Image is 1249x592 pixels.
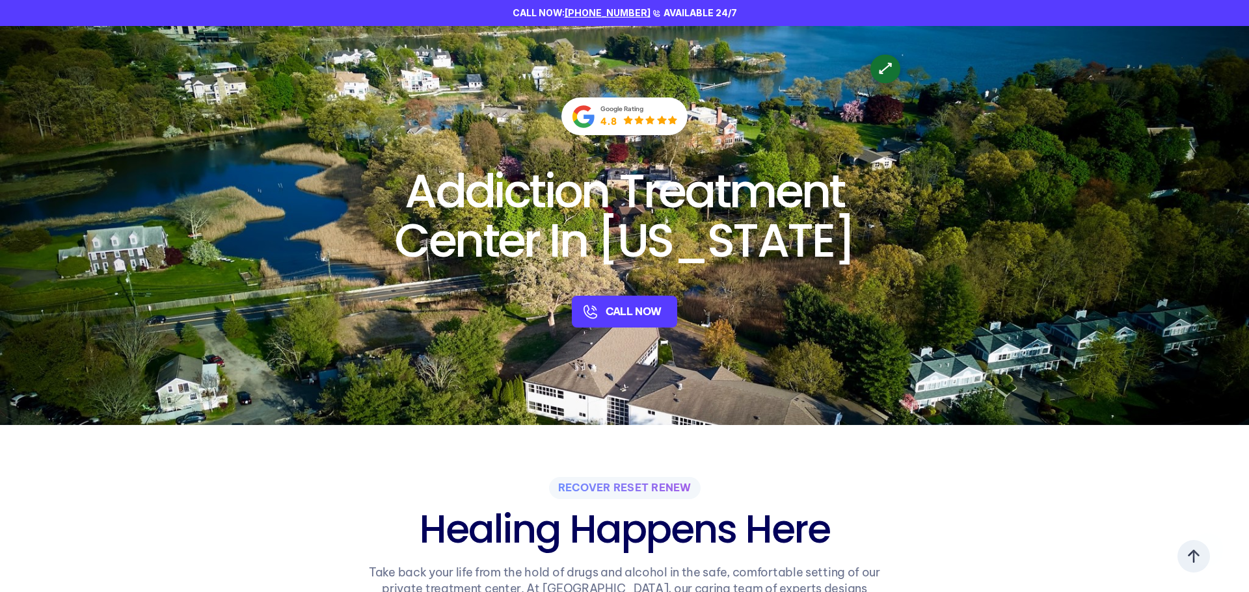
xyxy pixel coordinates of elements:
a: CALL NOW [572,296,677,328]
p: CALL NOW: [513,6,651,19]
div: ⟷ [874,58,896,80]
p: AVAILABLE 24/7 [664,6,737,19]
a: [PHONE_NUMBER] [565,7,651,18]
h2: Healing Happens Here [394,509,855,548]
span: 4.8 [600,115,617,127]
p: CALL NOW [606,305,661,319]
span: RECOVER RESET RENEW [558,482,692,494]
h1: Addiction Treatment Center In [US_STATE] [356,166,893,264]
span: Google Rating [600,105,643,112]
